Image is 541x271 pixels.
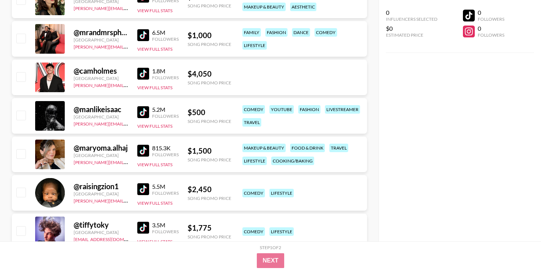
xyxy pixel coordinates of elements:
div: [GEOGRAPHIC_DATA] [74,191,128,197]
a: [PERSON_NAME][EMAIL_ADDRESS][PERSON_NAME][DOMAIN_NAME] [74,81,218,88]
div: Song Promo Price [188,118,231,124]
button: View Full Stats [137,85,172,90]
div: Followers [152,75,179,80]
div: 5.2M [152,106,179,113]
div: makeup & beauty [242,144,286,152]
div: youtube [269,105,294,114]
div: Song Promo Price [188,80,231,86]
button: View Full Stats [137,200,172,206]
img: TikTok [137,68,149,80]
div: lifestyle [242,41,267,50]
div: aesthetic [290,3,316,11]
div: fashion [265,28,288,37]
div: comedy [315,28,337,37]
button: View Full Stats [137,46,172,52]
a: [PERSON_NAME][EMAIL_ADDRESS][DOMAIN_NAME] [74,158,183,165]
img: TikTok [137,106,149,118]
div: cooking/baking [271,157,314,165]
div: @ manlikeisaac [74,105,128,114]
a: [PERSON_NAME][EMAIL_ADDRESS][DOMAIN_NAME] [74,120,183,127]
a: [EMAIL_ADDRESS][DOMAIN_NAME] [74,235,148,242]
a: [PERSON_NAME][EMAIL_ADDRESS][DOMAIN_NAME] [74,43,183,50]
div: lifestyle [269,189,294,197]
div: 6.5M [152,29,179,36]
div: $ 4,050 [188,69,231,78]
a: [PERSON_NAME][EMAIL_ADDRESS][DOMAIN_NAME] [74,197,183,204]
div: [GEOGRAPHIC_DATA] [74,114,128,120]
div: [GEOGRAPHIC_DATA] [74,76,128,81]
div: 0 [386,9,437,16]
div: @ mrandmrsphoenix [74,28,128,37]
div: makeup & beauty [242,3,286,11]
img: TikTok [137,29,149,41]
div: $ 1,775 [188,223,231,232]
div: travel [242,118,261,127]
div: $ 1,000 [188,31,231,40]
div: @ tiffytoky [74,220,128,230]
button: View Full Stats [137,162,172,167]
div: $ 1,500 [188,146,231,155]
div: Song Promo Price [188,3,231,9]
div: $ 500 [188,108,231,117]
div: Followers [152,190,179,196]
div: Song Promo Price [188,41,231,47]
div: Song Promo Price [188,195,231,201]
div: family [242,28,261,37]
div: 5.5M [152,183,179,190]
div: 3.5M [152,221,179,229]
div: Song Promo Price [188,157,231,163]
div: Estimated Price [386,32,437,38]
button: View Full Stats [137,239,172,244]
div: travel [329,144,348,152]
div: Followers [152,36,179,42]
div: comedy [242,105,265,114]
div: Followers [478,16,504,22]
div: Followers [152,113,179,119]
div: 0 [478,9,504,16]
img: TikTok [137,183,149,195]
button: View Full Stats [137,8,172,13]
div: Influencers Selected [386,16,437,22]
iframe: Drift Widget Chat Controller [504,234,532,262]
a: [PERSON_NAME][EMAIL_ADDRESS][DOMAIN_NAME] [74,4,183,11]
div: lifestyle [269,227,294,236]
img: TikTok [137,222,149,234]
div: [GEOGRAPHIC_DATA] [74,37,128,43]
button: View Full Stats [137,123,172,129]
div: Song Promo Price [188,234,231,240]
div: 815.3K [152,144,179,152]
div: fashion [298,105,320,114]
div: $0 [386,25,437,32]
div: dance [292,28,310,37]
img: TikTok [137,145,149,157]
div: [GEOGRAPHIC_DATA] [74,153,128,158]
div: lifestyle [242,157,267,165]
div: comedy [242,227,265,236]
div: @ raisingzion1 [74,182,128,191]
div: Step 1 of 2 [260,245,281,250]
div: @ maryoma.alhaj [74,143,128,153]
div: @ camholmes [74,66,128,76]
div: Followers [152,229,179,234]
div: food & drink [290,144,325,152]
div: $ 2,450 [188,185,231,194]
div: Followers [478,32,504,38]
div: comedy [242,189,265,197]
div: livestreamer [325,105,360,114]
div: 0 [478,25,504,32]
div: [GEOGRAPHIC_DATA] [74,230,128,235]
div: Followers [152,152,179,157]
button: Next [257,253,285,268]
div: 1.8M [152,67,179,75]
